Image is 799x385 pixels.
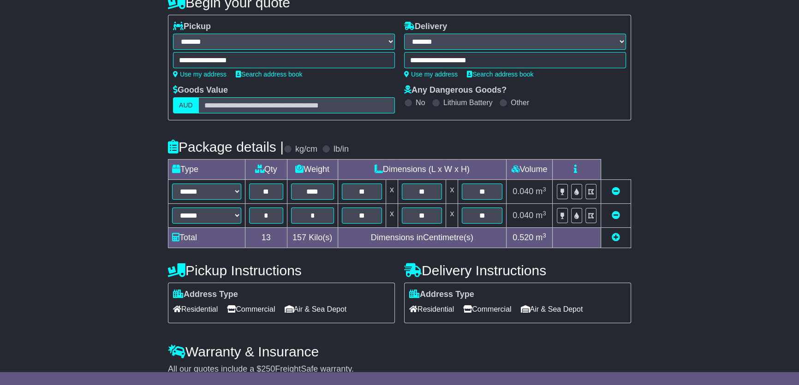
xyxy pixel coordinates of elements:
[513,187,533,196] span: 0.040
[168,160,245,180] td: Type
[168,344,631,359] h4: Warranty & Insurance
[404,263,631,278] h4: Delivery Instructions
[245,160,287,180] td: Qty
[287,228,338,248] td: Kilo(s)
[536,187,546,196] span: m
[506,160,552,180] td: Volume
[236,71,302,78] a: Search address book
[513,233,533,242] span: 0.520
[227,302,275,316] span: Commercial
[168,364,631,374] div: All our quotes include a $ FreightSafe warranty.
[463,302,511,316] span: Commercial
[612,211,620,220] a: Remove this item
[168,263,395,278] h4: Pickup Instructions
[404,22,447,32] label: Delivery
[511,98,529,107] label: Other
[446,180,458,204] td: x
[173,22,211,32] label: Pickup
[513,211,533,220] span: 0.040
[338,160,506,180] td: Dimensions (L x W x H)
[443,98,493,107] label: Lithium Battery
[338,228,506,248] td: Dimensions in Centimetre(s)
[404,71,458,78] a: Use my address
[612,187,620,196] a: Remove this item
[612,233,620,242] a: Add new item
[536,211,546,220] span: m
[261,364,275,373] span: 250
[543,210,546,217] sup: 3
[334,144,349,154] label: lb/in
[416,98,425,107] label: No
[285,302,347,316] span: Air & Sea Depot
[245,228,287,248] td: 13
[173,71,227,78] a: Use my address
[292,233,306,242] span: 157
[287,160,338,180] td: Weight
[404,85,507,95] label: Any Dangerous Goods?
[168,228,245,248] td: Total
[173,290,238,300] label: Address Type
[173,302,218,316] span: Residential
[543,232,546,239] sup: 3
[295,144,317,154] label: kg/cm
[409,290,474,300] label: Address Type
[467,71,533,78] a: Search address book
[173,85,228,95] label: Goods Value
[409,302,454,316] span: Residential
[543,186,546,193] sup: 3
[536,233,546,242] span: m
[446,204,458,228] td: x
[386,204,398,228] td: x
[386,180,398,204] td: x
[173,97,199,113] label: AUD
[521,302,583,316] span: Air & Sea Depot
[168,139,284,154] h4: Package details |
